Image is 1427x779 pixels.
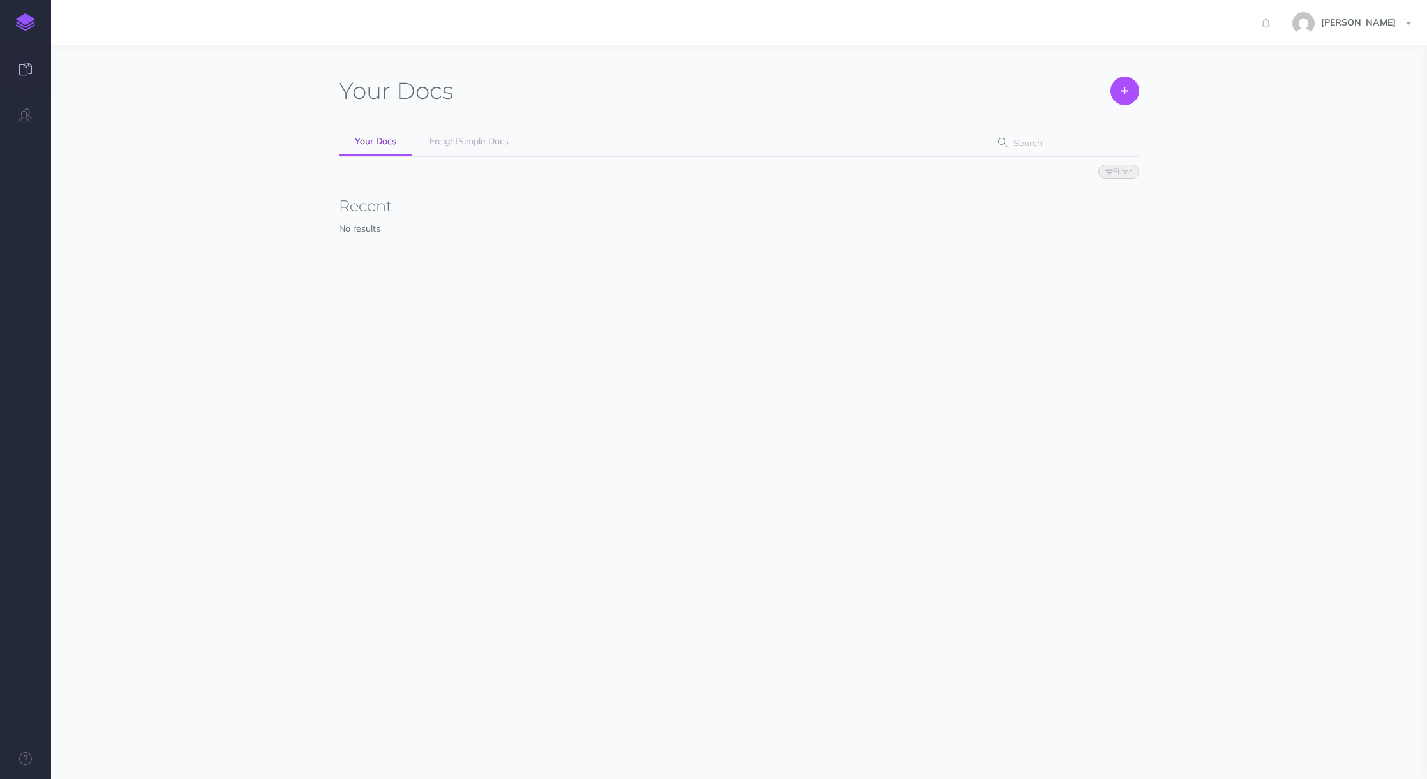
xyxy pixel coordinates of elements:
[339,221,1139,235] p: No results
[339,128,412,156] a: Your Docs
[1010,131,1119,154] input: Search
[355,135,396,147] span: Your Docs
[1098,165,1139,179] button: Filter
[1292,12,1315,34] img: 7106403bb01b02558253fc9389303d55.jpg
[430,135,509,147] span: FreightSimple Docs
[1315,17,1402,28] span: [PERSON_NAME]
[339,77,453,105] h1: Docs
[414,128,525,156] a: FreightSimple Docs
[339,77,391,105] span: Your
[339,198,1139,214] h3: Recent
[16,13,35,31] img: logo-mark.svg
